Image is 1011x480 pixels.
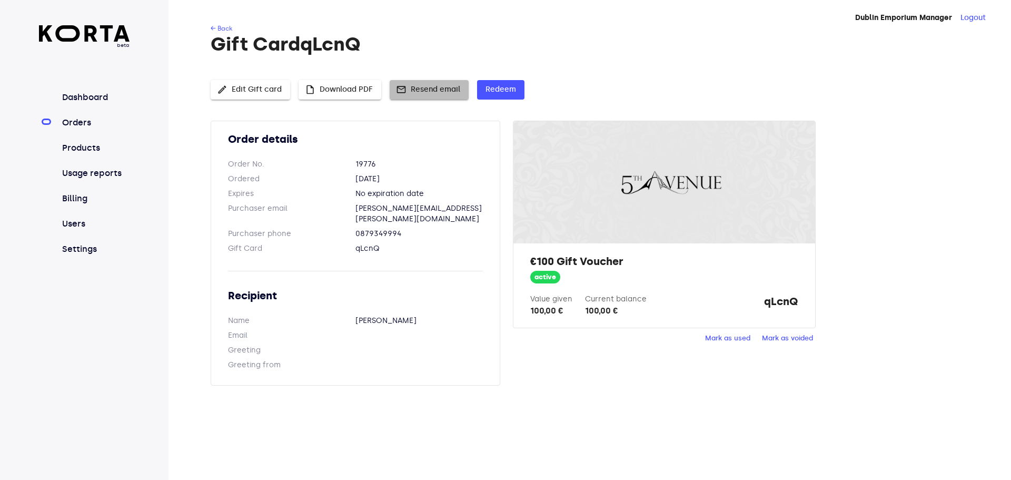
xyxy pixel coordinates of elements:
a: Orders [60,116,130,129]
label: Current balance [585,295,647,303]
dd: 19776 [355,159,483,170]
dt: Greeting [228,345,355,356]
span: edit [217,84,227,95]
a: Settings [60,243,130,256]
dt: Purchaser email [228,203,355,224]
a: Edit Gift card [211,84,290,93]
h1: Gift Card qLcnQ [211,34,967,55]
dd: 0879349994 [355,229,483,239]
button: Mark as used [702,330,753,347]
dt: Email [228,330,355,341]
dd: No expiration date [355,189,483,199]
h2: Recipient [228,288,483,303]
h2: €100 Gift Voucher [530,254,798,269]
dd: qLcnQ [355,243,483,254]
a: Users [60,218,130,230]
dt: Greeting from [228,360,355,370]
div: 100,00 € [530,305,572,317]
button: Mark as voided [759,330,816,347]
button: Logout [960,13,986,23]
span: active [530,272,560,282]
span: Edit Gift card [219,83,282,96]
span: Download PDF [307,83,373,96]
a: Products [60,142,130,154]
button: Download PDF [299,80,381,100]
div: 100,00 € [585,305,647,317]
button: Resend email [390,80,469,100]
span: Mark as voided [762,332,813,345]
button: Edit Gift card [211,80,290,100]
a: Usage reports [60,167,130,180]
a: Billing [60,192,130,205]
button: Redeem [477,80,524,100]
span: Mark as used [705,332,750,345]
span: mail [396,84,407,95]
dt: Purchaser phone [228,229,355,239]
span: Redeem [485,83,516,96]
h2: Order details [228,132,483,146]
a: Dashboard [60,91,130,104]
a: beta [39,25,130,49]
dd: [PERSON_NAME] [355,316,483,326]
dt: Ordered [228,174,355,184]
dd: [DATE] [355,174,483,184]
dt: Expires [228,189,355,199]
dt: Gift Card [228,243,355,254]
span: beta [39,42,130,49]
span: insert_drive_file [305,84,315,95]
dd: [PERSON_NAME][EMAIL_ADDRESS][PERSON_NAME][DOMAIN_NAME] [355,203,483,224]
dt: Name [228,316,355,326]
strong: Dublin Emporium Manager [855,13,952,22]
dt: Order No. [228,159,355,170]
span: Resend email [398,83,460,96]
a: ← Back [211,25,232,32]
label: Value given [530,295,572,303]
strong: qLcnQ [764,294,798,317]
img: Korta [39,25,130,42]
